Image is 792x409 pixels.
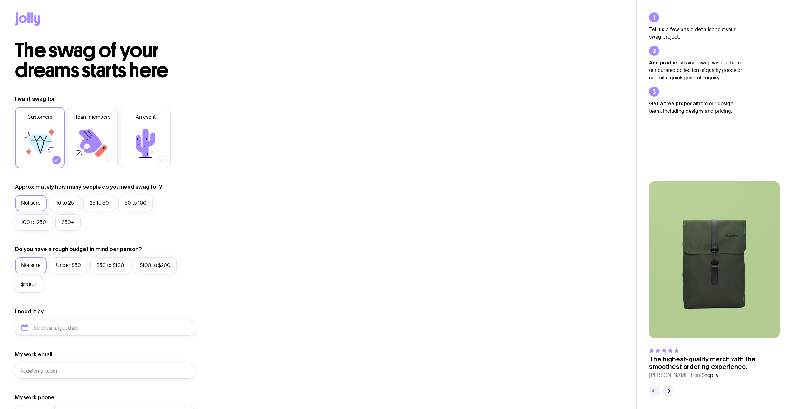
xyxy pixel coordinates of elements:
label: I want swag for [15,95,55,103]
label: Not sure [15,195,47,211]
label: My work phone [15,394,54,401]
p: to your swag wishlist from our curated collection of quality goods or submit a quick general enqu... [649,59,743,82]
label: Approximately how many people do you need swag for? [15,183,162,191]
p: about your swag project. [649,26,743,41]
strong: Add products [649,60,682,65]
span: The swag of your dreams starts here [15,38,168,83]
label: I need it by [15,308,44,315]
label: $100 to $200 [134,257,177,273]
span: An event [136,113,156,121]
label: 25 to 50 [83,195,115,211]
label: 250+ [55,214,81,231]
label: 50 to 100 [118,195,153,211]
strong: Get a free proposal [649,101,697,106]
p: from our design team, including designs and pricing. [649,100,743,115]
label: $50 to $100 [90,257,130,273]
span: Team members [75,113,110,121]
span: Customers [27,113,52,121]
label: $200+ [15,277,43,293]
label: Do you have a rough budget in mind per person? [15,245,142,253]
label: Not sure [15,257,47,273]
p: The highest-quality merch with the smoothest ordering experience. [649,355,780,370]
label: My work email [15,351,52,358]
strong: Tell us a few basic details [649,26,712,32]
label: 10 to 25 [50,195,80,211]
input: you@email.com [15,363,194,379]
span: Shopify [701,372,718,378]
label: Under $50 [50,257,87,273]
input: Select a target date [15,320,194,336]
cite: [PERSON_NAME] from [649,372,780,379]
label: 100 to 250 [15,214,52,231]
